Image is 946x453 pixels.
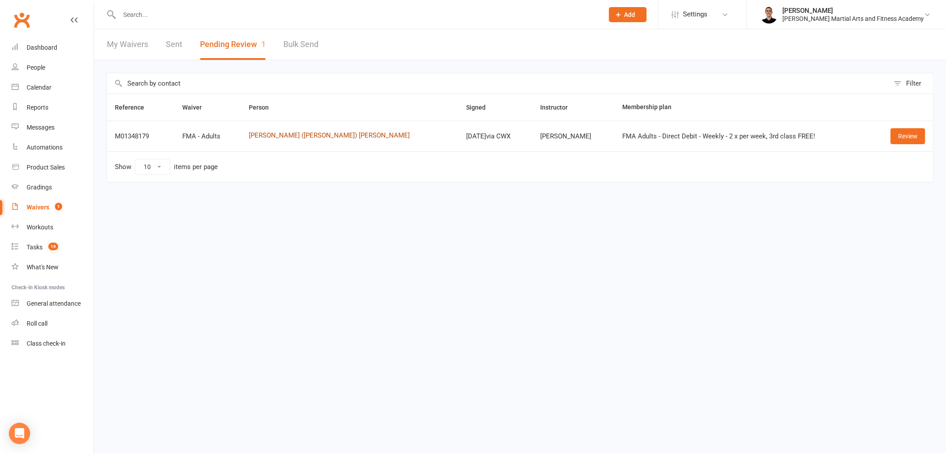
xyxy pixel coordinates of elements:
div: Messages [27,124,55,131]
div: [PERSON_NAME] [782,7,924,15]
img: thumb_image1729140307.png [760,6,778,24]
div: [PERSON_NAME] Martial Arts and Fitness Academy [782,15,924,23]
a: Clubworx [11,9,33,31]
a: Waivers 1 [12,197,94,217]
span: Waiver [182,104,212,111]
button: Reference [115,102,154,113]
div: Filter [906,78,921,89]
a: What's New [12,257,94,277]
span: Signed [466,104,495,111]
span: Reference [115,104,154,111]
div: Reports [27,104,48,111]
a: Messages [12,118,94,138]
th: Membership plan [615,94,871,121]
div: Show [115,159,218,175]
div: [PERSON_NAME] [540,133,606,140]
span: Add [624,11,636,18]
a: Tasks 19 [12,237,94,257]
div: General attendance [27,300,81,307]
div: Workouts [27,224,53,231]
div: Waivers [27,204,49,211]
a: Gradings [12,177,94,197]
div: Product Sales [27,164,65,171]
span: Person [249,104,279,111]
div: Gradings [27,184,52,191]
button: Waiver [182,102,212,113]
div: Automations [27,144,63,151]
span: Settings [683,4,707,24]
a: Class kiosk mode [12,334,94,354]
span: 19 [48,243,58,250]
div: Calendar [27,84,51,91]
a: Sent [166,29,182,60]
span: Instructor [540,104,577,111]
button: Pending Review1 [200,29,266,60]
a: Reports [12,98,94,118]
div: Open Intercom Messenger [9,423,30,444]
div: [DATE] via CWX [466,133,524,140]
input: Search... [117,8,597,21]
div: Class check-in [27,340,66,347]
div: items per page [174,163,218,171]
a: Dashboard [12,38,94,58]
a: My Waivers [107,29,148,60]
button: Add [609,7,647,22]
button: Person [249,102,279,113]
a: Bulk Send [283,29,318,60]
button: Instructor [540,102,577,113]
a: Automations [12,138,94,158]
a: Calendar [12,78,94,98]
div: FMA Adults - Direct Debit - Weekly - 2 x per week, 3rd class FREE! [623,133,863,140]
a: Roll call [12,314,94,334]
input: Search by contact [107,73,889,94]
div: Tasks [27,244,43,251]
a: General attendance kiosk mode [12,294,94,314]
span: 1 [261,39,266,49]
div: M01348179 [115,133,166,140]
div: Dashboard [27,44,57,51]
div: FMA - Adults [182,133,233,140]
a: People [12,58,94,78]
button: Signed [466,102,495,113]
button: Filter [889,73,933,94]
a: Workouts [12,217,94,237]
div: People [27,64,45,71]
div: What's New [27,264,59,271]
div: Roll call [27,320,47,327]
a: [PERSON_NAME] ([PERSON_NAME]) [PERSON_NAME] [249,132,450,139]
a: Review [891,128,925,144]
span: 1 [55,203,62,210]
a: Product Sales [12,158,94,177]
